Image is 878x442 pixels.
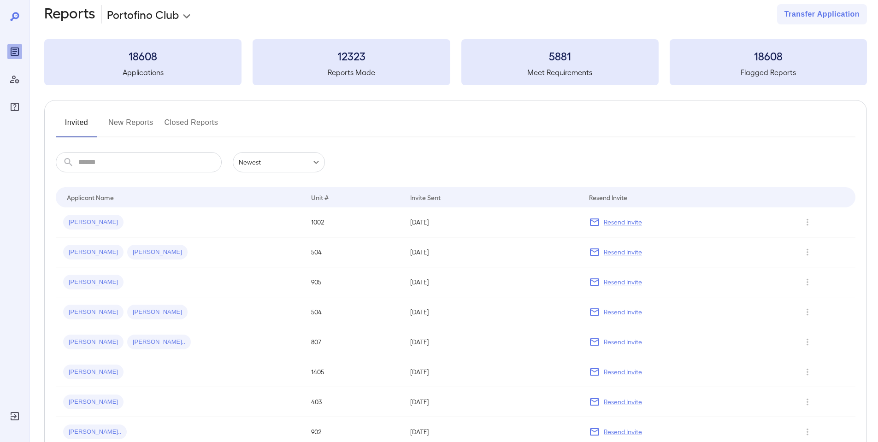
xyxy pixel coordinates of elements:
button: Closed Reports [165,115,218,137]
button: Row Actions [800,335,815,349]
h3: 5881 [461,48,659,63]
td: [DATE] [403,237,581,267]
td: [DATE] [403,207,581,237]
span: [PERSON_NAME] [63,278,124,287]
h3: 18608 [670,48,867,63]
td: [DATE] [403,387,581,417]
h5: Reports Made [253,67,450,78]
td: 807 [304,327,403,357]
div: FAQ [7,100,22,114]
td: 905 [304,267,403,297]
td: 504 [304,297,403,327]
td: [DATE] [403,267,581,297]
button: Row Actions [800,215,815,230]
div: Manage Users [7,72,22,87]
button: Row Actions [800,365,815,379]
span: [PERSON_NAME] [63,218,124,227]
p: Resend Invite [604,427,642,436]
h5: Applications [44,67,242,78]
p: Resend Invite [604,337,642,347]
span: [PERSON_NAME] [127,308,188,317]
h5: Meet Requirements [461,67,659,78]
span: [PERSON_NAME] [63,308,124,317]
button: Row Actions [800,305,815,319]
span: [PERSON_NAME] [127,248,188,257]
div: Unit # [311,192,329,203]
span: [PERSON_NAME] [63,368,124,377]
td: [DATE] [403,297,581,327]
p: Resend Invite [604,218,642,227]
p: Resend Invite [604,397,642,407]
h3: 18608 [44,48,242,63]
button: New Reports [108,115,153,137]
td: 1002 [304,207,403,237]
div: Newest [233,152,325,172]
td: [DATE] [403,357,581,387]
button: Row Actions [800,275,815,289]
button: Row Actions [800,395,815,409]
div: Log Out [7,409,22,424]
td: [DATE] [403,327,581,357]
p: Resend Invite [604,277,642,287]
button: Invited [56,115,97,137]
td: 504 [304,237,403,267]
div: Invite Sent [410,192,441,203]
td: 1405 [304,357,403,387]
span: [PERSON_NAME] [63,248,124,257]
button: Row Actions [800,424,815,439]
p: Portofino Club [107,7,179,22]
span: [PERSON_NAME].. [63,428,127,436]
button: Row Actions [800,245,815,259]
p: Resend Invite [604,248,642,257]
h5: Flagged Reports [670,67,867,78]
div: Resend Invite [589,192,627,203]
span: [PERSON_NAME].. [127,338,191,347]
h3: 12323 [253,48,450,63]
span: [PERSON_NAME] [63,398,124,407]
div: Applicant Name [67,192,114,203]
button: Transfer Application [777,4,867,24]
div: Reports [7,44,22,59]
summary: 18608Applications12323Reports Made5881Meet Requirements18608Flagged Reports [44,39,867,85]
h2: Reports [44,4,95,24]
td: 403 [304,387,403,417]
span: [PERSON_NAME] [63,338,124,347]
p: Resend Invite [604,307,642,317]
p: Resend Invite [604,367,642,377]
